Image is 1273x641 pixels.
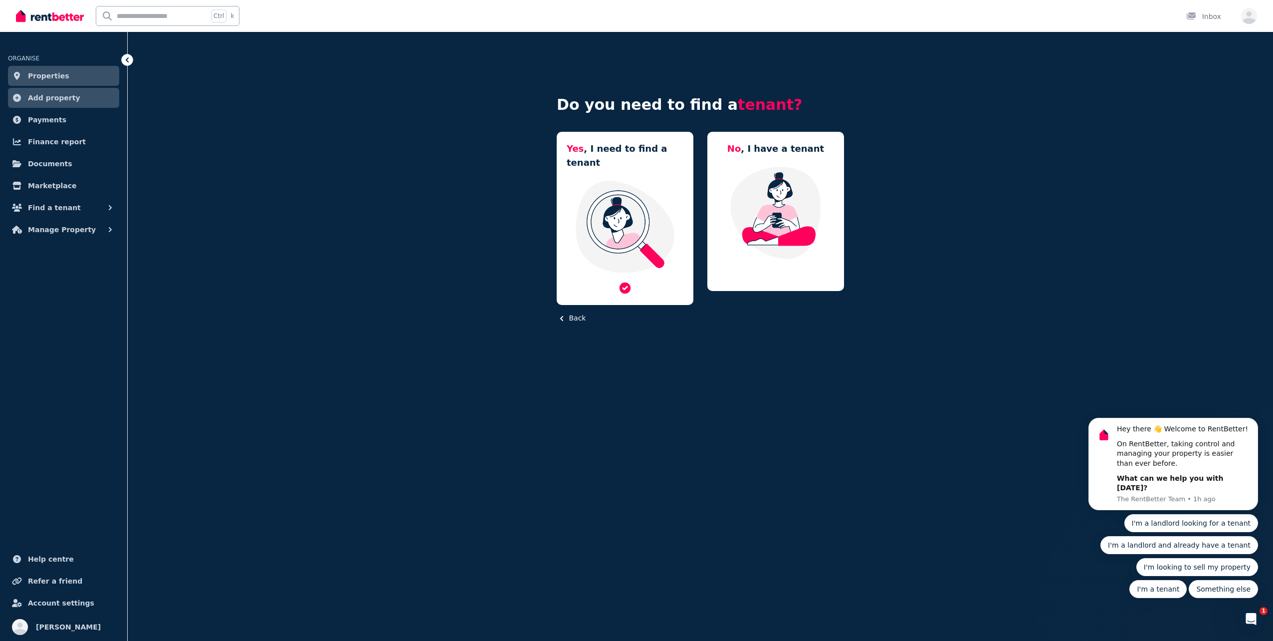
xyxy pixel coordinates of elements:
span: Yes [567,143,584,154]
a: Marketplace [8,176,119,196]
a: Help centre [8,549,119,569]
iframe: Intercom live chat [1239,607,1263,631]
div: Inbox [1186,11,1221,21]
button: Manage Property [8,220,119,240]
a: Payments [8,110,119,130]
span: tenant? [738,96,802,113]
span: 1 [1260,607,1268,615]
h5: , I have a tenant [727,142,824,156]
span: ORGANISE [8,55,39,62]
a: Properties [8,66,119,86]
span: Account settings [28,597,94,609]
span: Finance report [28,136,86,148]
span: Marketplace [28,180,76,192]
a: Refer a friend [8,571,119,591]
h4: Do you need to find a [557,96,844,114]
span: Manage Property [28,224,96,236]
img: Manage my property [717,166,834,260]
span: Payments [28,114,66,126]
h5: , I need to find a tenant [567,142,683,170]
span: Find a tenant [28,202,81,214]
span: Ctrl [211,9,226,22]
button: Back [557,313,586,323]
button: Find a tenant [8,198,119,218]
span: Documents [28,158,72,170]
a: Account settings [8,593,119,613]
span: k [230,12,234,20]
span: Properties [28,70,69,82]
span: Refer a friend [28,575,82,587]
span: Add property [28,92,80,104]
img: RentBetter [16,8,84,23]
span: Help centre [28,553,74,565]
a: Add property [8,88,119,108]
iframe: Intercom notifications message [1073,329,1273,614]
a: Finance report [8,132,119,152]
img: I need a tenant [567,180,683,274]
span: No [727,143,741,154]
a: Documents [8,154,119,174]
span: [PERSON_NAME] [36,621,101,633]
